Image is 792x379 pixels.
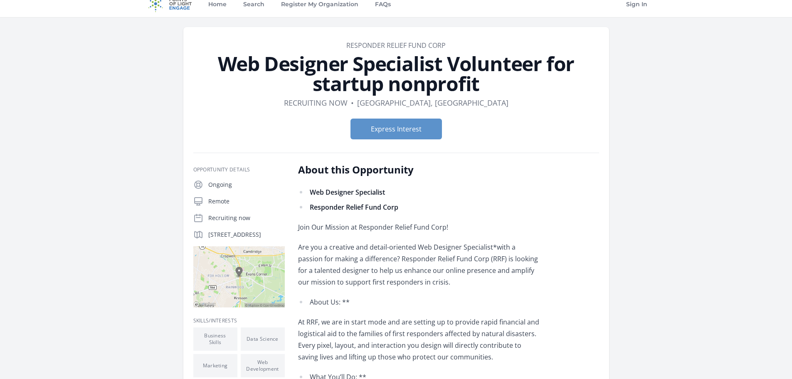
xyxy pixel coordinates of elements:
[298,221,541,233] p: Join Our Mission at Responder Relief Fund Corp!
[193,354,237,377] li: Marketing
[208,214,285,222] p: Recruiting now
[193,317,285,324] h3: Skills/Interests
[193,54,599,94] h1: Web Designer Specialist Volunteer for startup nonprofit
[310,203,398,212] strong: Responder Relief Fund Corp
[350,119,442,139] button: Express Interest
[357,97,508,109] dd: [GEOGRAPHIC_DATA], [GEOGRAPHIC_DATA]
[310,188,385,197] strong: Web Designer Specialist
[298,296,541,308] li: About Us: **
[241,327,285,351] li: Data Science
[351,97,354,109] div: •
[298,241,541,288] p: Are you a creative and detail-oriented Web Designer Specialist*with a passion for making a differ...
[193,246,285,307] img: Map
[298,316,541,363] p: At RRF, we are in start mode and are setting up to provide rapid financial and logistical aid to ...
[346,41,446,50] a: Responder Relief Fund Corp
[241,354,285,377] li: Web Development
[208,230,285,239] p: [STREET_ADDRESS]
[193,327,237,351] li: Business Skills
[208,197,285,206] p: Remote
[284,97,348,109] dd: Recruiting now
[208,181,285,189] p: Ongoing
[193,166,285,173] h3: Opportunity Details
[298,163,541,176] h2: About this Opportunity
